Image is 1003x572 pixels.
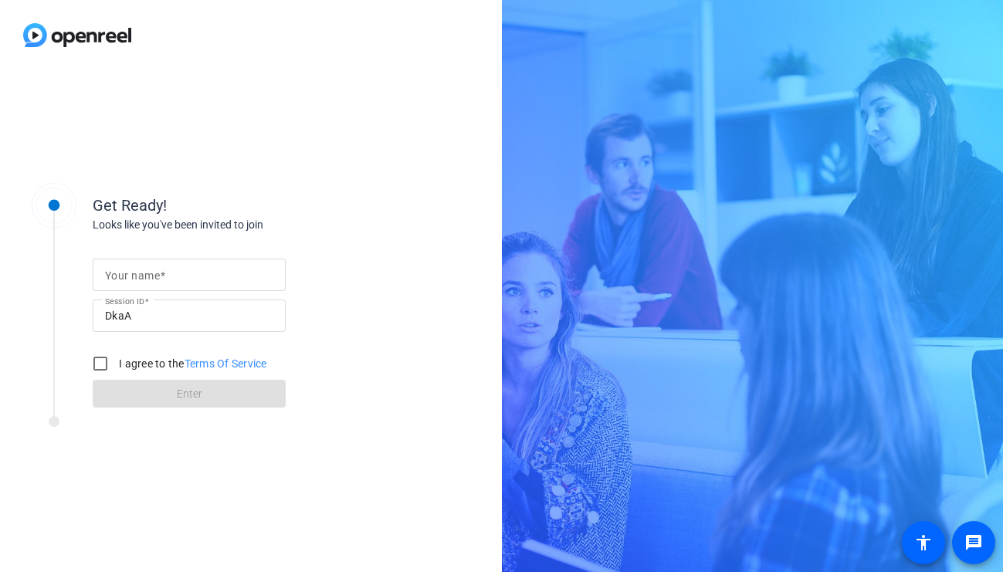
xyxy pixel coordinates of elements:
[914,533,933,552] mat-icon: accessibility
[105,296,144,306] mat-label: Session ID
[116,356,267,371] label: I agree to the
[105,269,160,282] mat-label: Your name
[964,533,983,552] mat-icon: message
[93,194,402,217] div: Get Ready!
[93,217,402,233] div: Looks like you've been invited to join
[185,357,267,370] a: Terms Of Service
